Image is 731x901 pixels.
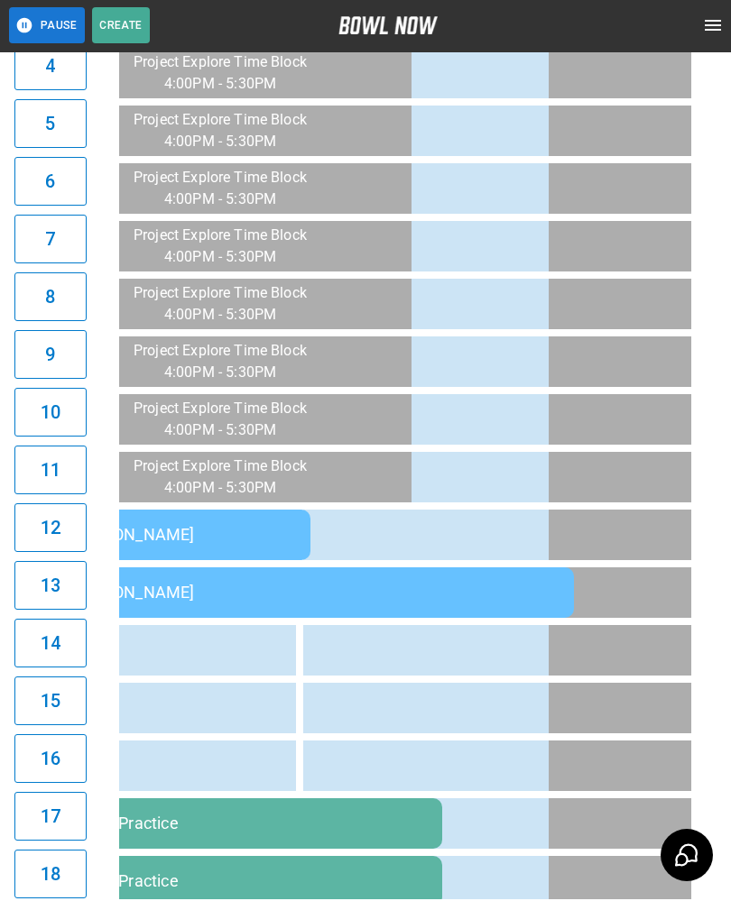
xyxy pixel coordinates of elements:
h6: 7 [45,226,55,255]
h6: 5 [45,111,55,140]
button: 8 [14,274,87,323]
h6: 12 [41,515,60,544]
button: Pause [9,9,85,45]
button: 12 [14,505,87,554]
h6: 17 [41,804,60,832]
h6: 16 [41,746,60,775]
div: AV HS Practice [69,873,428,892]
button: 17 [14,794,87,842]
button: 9 [14,332,87,381]
button: 6 [14,159,87,207]
h6: 11 [41,457,60,486]
h6: 15 [41,688,60,717]
div: AV HS Practice [69,815,428,834]
button: 13 [14,563,87,611]
button: 14 [14,621,87,669]
button: 7 [14,216,87,265]
h6: 14 [41,630,60,659]
h6: 6 [45,169,55,198]
button: 4 [14,43,87,92]
div: [PERSON_NAME] [69,527,296,546]
h6: 13 [41,573,60,602]
button: 5 [14,101,87,150]
button: 11 [14,447,87,496]
button: 10 [14,390,87,438]
h6: 18 [41,861,60,890]
button: 16 [14,736,87,785]
img: logo [338,18,438,36]
h6: 4 [45,53,55,82]
button: Create [92,9,150,45]
button: 15 [14,678,87,727]
h6: 8 [45,284,55,313]
h6: 10 [41,400,60,428]
h6: 9 [45,342,55,371]
div: [PERSON_NAME] [69,584,560,603]
button: open drawer [695,9,731,45]
button: 18 [14,851,87,900]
